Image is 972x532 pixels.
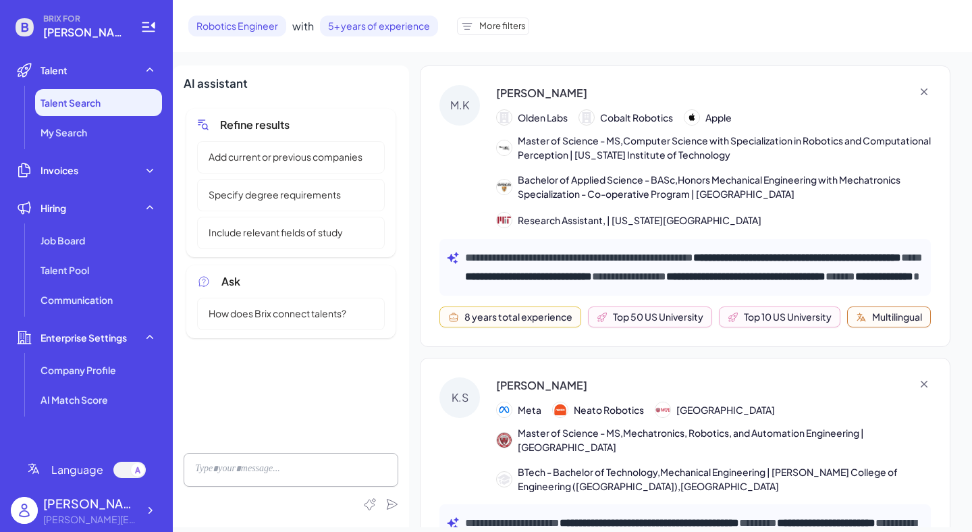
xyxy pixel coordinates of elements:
div: Top 50 US University [613,310,703,324]
span: Apple [705,111,732,125]
img: 公司logo [497,402,512,417]
span: monica@joinbrix.com [43,24,124,41]
div: monica@joinbrix.com [43,512,138,527]
span: Talent Search [40,96,101,109]
span: Invoices [40,163,78,177]
span: [GEOGRAPHIC_DATA] [676,403,775,417]
div: AI assistant [184,75,398,92]
span: Communication [40,293,113,307]
span: BRIX FOR [43,14,124,24]
span: Master of Science - MS,Mechatronics, Robotics, and Automation Engineering | [GEOGRAPHIC_DATA] [518,426,931,454]
img: 114.jpg [497,180,512,194]
img: 公司logo [553,402,568,417]
span: Hiring [40,201,66,215]
div: Multilingual [872,310,922,324]
span: My Search [40,126,87,139]
span: Include relevant fields of study [200,225,351,240]
span: Research Assistant, | [US_STATE][GEOGRAPHIC_DATA] [518,213,761,228]
div: [PERSON_NAME] [496,85,587,101]
span: Specify degree requirements [200,188,349,202]
span: Add current or previous companies [200,150,371,164]
div: K.S [439,377,480,418]
span: Job Board [40,234,85,247]
span: Ask [221,273,240,290]
span: 5 + years of experience [320,16,438,36]
span: BTech - Bachelor of Technology,Mechanical Engineering | [PERSON_NAME] College of Engineering ([GE... [518,465,931,494]
span: Neato Robotics [574,403,644,417]
span: AI Match Score [40,393,108,406]
img: 113.jpg [497,140,512,155]
img: 0.jpg [497,213,512,228]
span: Olden Labs [518,111,568,125]
span: Talent Pool [40,263,89,277]
span: Robotics Engineer [188,16,286,36]
div: M.K [439,85,480,126]
img: user_logo.png [11,497,38,524]
span: Company Profile [40,363,116,377]
span: More filters [479,20,526,33]
div: [PERSON_NAME] [496,377,587,394]
img: 公司logo [684,110,699,125]
span: Master of Science - MS,Computer Science with Specialization in Robotics and Computational Percept... [518,134,931,162]
span: How does Brix connect talents? [200,307,354,321]
img: 948.jpg [497,433,512,448]
div: Top 10 US University [744,310,832,324]
img: 公司logo [655,402,670,417]
div: 8 years total experience [464,310,572,324]
span: Bachelor of Applied Science - BASc,Honors Mechanical Engineering with Mechatronics Specialization... [518,173,931,201]
span: Language [51,462,103,478]
span: Cobalt Robotics [600,111,673,125]
span: Talent [40,63,67,77]
span: Enterprise Settings [40,331,127,344]
div: monica zhou [43,494,138,512]
span: with [292,18,314,34]
span: Refine results [220,117,290,133]
span: Meta [518,403,541,417]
